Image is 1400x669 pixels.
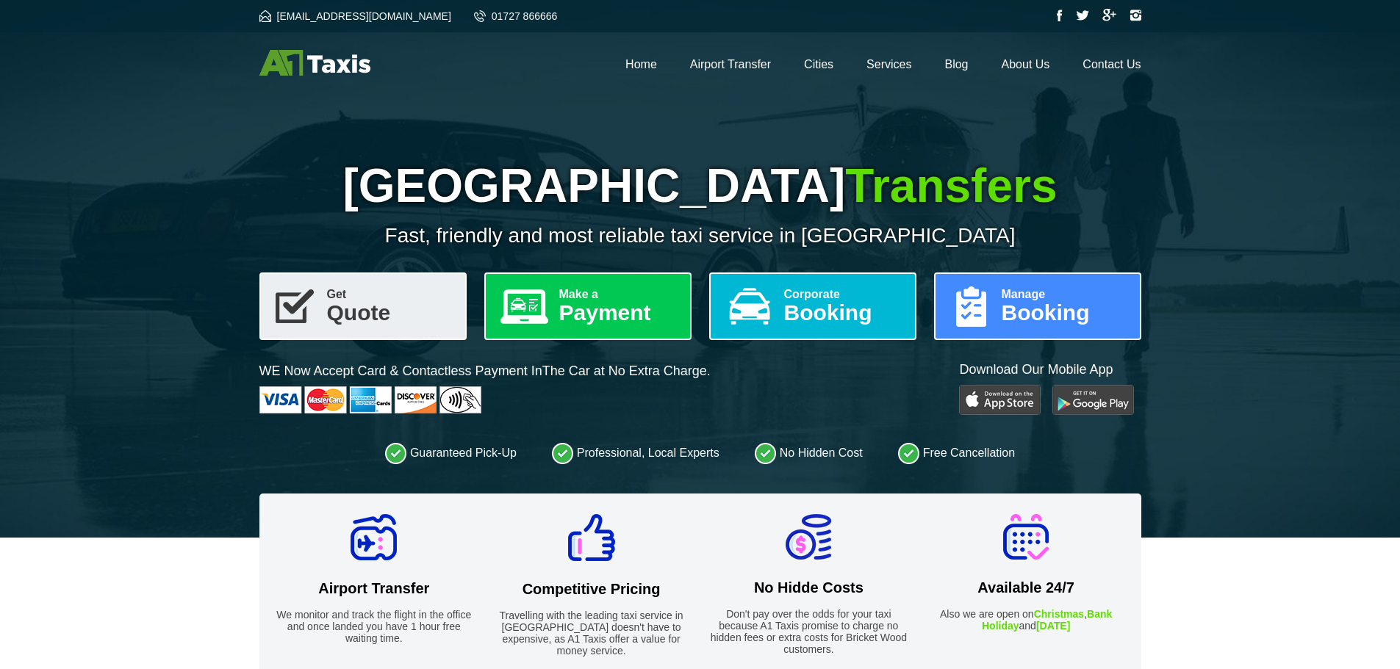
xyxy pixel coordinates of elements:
p: Don't pay over the odds for your taxi because A1 Taxis promise to charge no hidden fees or extra ... [708,608,909,655]
span: Corporate [784,289,903,300]
p: Fast, friendly and most reliable taxi service in [GEOGRAPHIC_DATA] [259,224,1141,247]
p: Also we are open on , and [926,608,1127,632]
img: A1 Taxis St Albans LTD [259,50,370,76]
a: Make aPayment [484,272,692,340]
a: GetQuote [259,272,467,340]
span: Get [327,289,453,300]
h1: [GEOGRAPHIC_DATA] [259,159,1141,213]
span: Transfers [845,159,1057,212]
a: CorporateBooking [709,272,916,340]
img: Facebook [1057,10,1063,21]
img: Play Store [959,385,1041,415]
a: Home [625,58,657,70]
h2: Competitive Pricing [491,581,692,598]
a: 01727 866666 [474,10,558,22]
li: Guaranteed Pick-Up [385,442,517,464]
span: Make a [559,289,678,300]
a: About Us [1002,58,1050,70]
p: Travelling with the leading taxi service in [GEOGRAPHIC_DATA] doesn't have to expensive, as A1 Ta... [491,610,692,657]
strong: [DATE] [1036,620,1070,632]
img: Instagram [1130,10,1141,21]
h2: No Hidde Costs [708,579,909,596]
img: Available 24/7 Icon [1003,514,1049,560]
img: No Hidde Costs Icon [786,514,831,560]
h2: Available 24/7 [926,579,1127,596]
p: We monitor and track the flight in the office and once landed you have 1 hour free waiting time. [274,609,475,644]
img: Cards [259,386,481,413]
a: Contact Us [1083,58,1141,70]
img: Twitter [1076,10,1089,21]
span: Manage [1002,289,1128,300]
li: Free Cancellation [898,442,1015,464]
p: WE Now Accept Card & Contactless Payment In [259,362,711,380]
a: [EMAIL_ADDRESS][DOMAIN_NAME] [259,10,451,22]
strong: Christmas [1034,608,1084,620]
img: Competitive Pricing Icon [568,514,615,561]
img: Google Play [1052,385,1134,415]
strong: Bank Holiday [982,608,1112,632]
h2: Airport Transfer [274,580,475,597]
a: Blog [944,58,968,70]
a: Services [866,58,911,70]
p: Download Our Mobile App [959,361,1141,379]
a: ManageBooking [934,272,1141,340]
span: The Car at No Extra Charge. [542,364,711,378]
a: Cities [804,58,833,70]
li: No Hidden Cost [755,442,863,464]
img: Airport Transfer Icon [351,514,397,560]
a: Airport Transfer [690,58,771,70]
img: Google Plus [1102,9,1116,21]
li: Professional, Local Experts [552,442,719,464]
